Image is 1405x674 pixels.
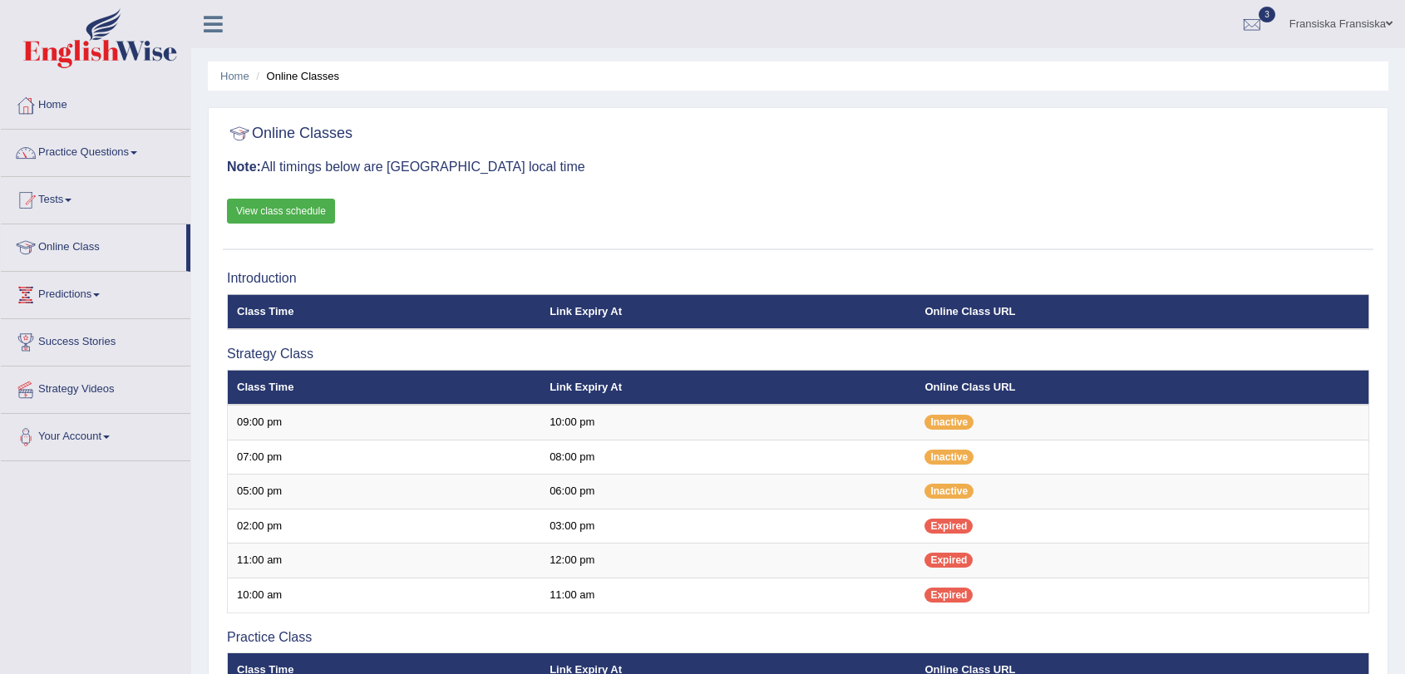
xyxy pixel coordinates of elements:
a: View class schedule [227,199,335,224]
b: Note: [227,160,261,174]
a: Home [220,70,249,82]
th: Online Class URL [915,294,1368,329]
h2: Online Classes [227,121,352,146]
td: 10:00 am [228,578,541,613]
a: Your Account [1,414,190,455]
span: 3 [1259,7,1275,22]
td: 09:00 pm [228,405,541,440]
td: 10:00 pm [540,405,915,440]
th: Online Class URL [915,370,1368,405]
td: 07:00 pm [228,440,541,475]
td: 12:00 pm [540,544,915,578]
span: Expired [924,519,973,534]
span: Expired [924,588,973,603]
span: Inactive [924,450,974,465]
span: Inactive [924,415,974,430]
td: 08:00 pm [540,440,915,475]
th: Class Time [228,294,541,329]
h3: All timings below are [GEOGRAPHIC_DATA] local time [227,160,1369,175]
h3: Practice Class [227,630,1369,645]
span: Inactive [924,484,974,499]
a: Practice Questions [1,130,190,171]
a: Strategy Videos [1,367,190,408]
a: Home [1,82,190,124]
td: 11:00 am [540,578,915,613]
td: 05:00 pm [228,475,541,509]
td: 03:00 pm [540,509,915,544]
td: 06:00 pm [540,475,915,509]
a: Tests [1,177,190,219]
a: Predictions [1,272,190,313]
a: Online Class [1,224,186,266]
h3: Strategy Class [227,347,1369,362]
th: Link Expiry At [540,294,915,329]
th: Link Expiry At [540,370,915,405]
td: 11:00 am [228,544,541,578]
a: Success Stories [1,319,190,361]
th: Class Time [228,370,541,405]
li: Online Classes [252,68,339,84]
h3: Introduction [227,271,1369,286]
span: Expired [924,553,973,568]
td: 02:00 pm [228,509,541,544]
